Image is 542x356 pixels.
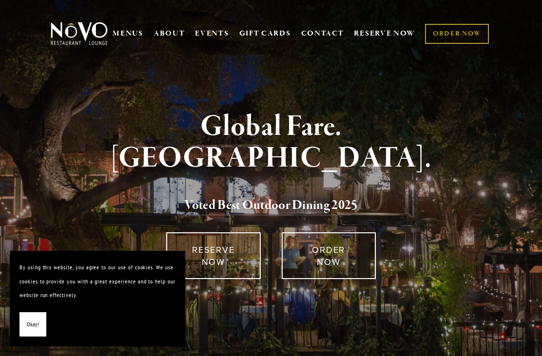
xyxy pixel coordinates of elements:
[62,195,480,216] h2: 5
[27,318,39,332] span: Okay!
[10,251,185,346] section: Cookie banner
[195,29,229,38] a: EVENTS
[19,261,175,302] p: By using this website, you agree to our use of cookies. We use cookies to provide you with a grea...
[425,24,489,44] a: ORDER NOW
[166,232,261,279] a: RESERVE NOW
[154,29,185,38] a: ABOUT
[19,312,46,337] button: Okay!
[282,232,376,279] a: ORDER NOW
[111,108,432,177] strong: Global Fare. [GEOGRAPHIC_DATA].
[113,29,143,38] a: MENUS
[301,24,344,43] a: CONTACT
[354,24,415,43] a: RESERVE NOW
[239,24,291,43] a: GIFT CARDS
[49,21,110,46] img: Novo Restaurant &amp; Lounge
[184,197,351,215] a: Voted Best Outdoor Dining 202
